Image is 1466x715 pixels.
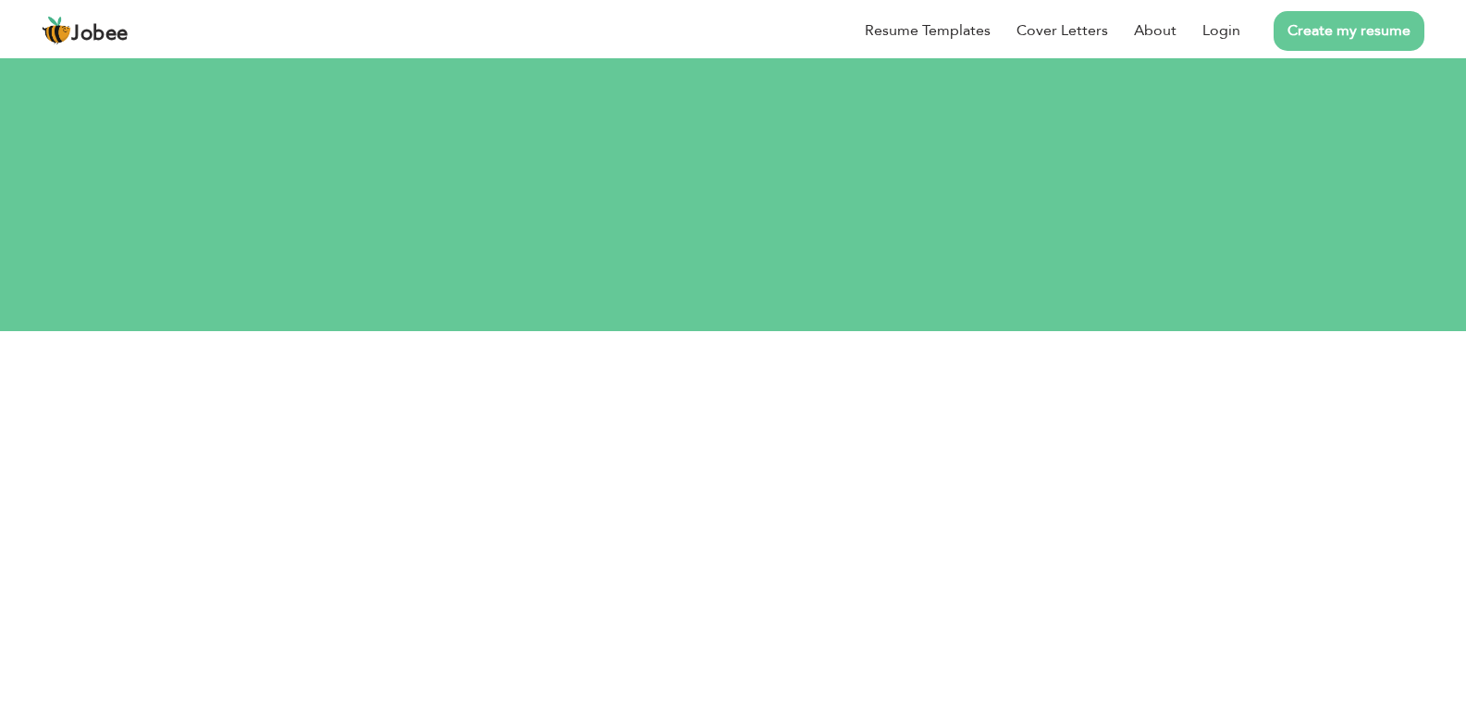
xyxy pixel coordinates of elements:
[42,16,71,45] img: jobee.io
[865,19,991,42] a: Resume Templates
[1134,19,1176,42] a: About
[1274,11,1424,51] a: Create my resume
[1202,19,1240,42] a: Login
[42,16,129,45] a: Jobee
[1016,19,1108,42] a: Cover Letters
[71,24,129,44] span: Jobee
